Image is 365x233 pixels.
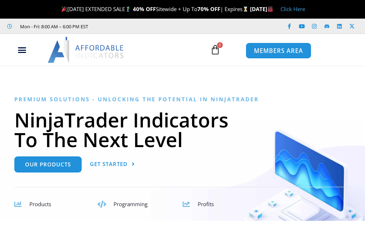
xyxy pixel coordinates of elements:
strong: [DATE] [250,5,273,13]
img: LogoAI | Affordable Indicators – NinjaTrader [48,37,125,63]
img: 🎉 [62,6,67,12]
a: Our Products [14,156,82,173]
div: Menu Toggle [4,43,40,57]
h6: Premium Solutions - Unlocking the Potential in NinjaTrader [14,96,351,103]
iframe: Customer reviews powered by Trustpilot [93,23,201,30]
span: Profits [198,200,214,208]
span: MEMBERS AREA [254,48,303,54]
a: Click Here [280,5,305,13]
a: MEMBERS AREA [246,43,311,59]
span: Get Started [90,161,128,167]
img: ⌛ [243,6,248,12]
span: Products [29,200,51,208]
h1: NinjaTrader Indicators To The Next Level [14,110,351,149]
a: 0 [200,39,231,60]
span: 0 [217,42,223,48]
span: Mon - Fri: 8:00 AM – 6:00 PM EST [18,22,88,31]
span: Programming [114,200,148,208]
strong: 40% OFF [133,5,156,13]
img: 🏌️‍♂️ [125,6,131,12]
span: [DATE] EXTENDED SALE Sitewide + Up To | Expires [60,5,250,13]
a: Get Started [90,156,135,173]
span: Our Products [25,162,71,167]
img: 🏭 [268,6,273,12]
strong: 70% OFF [197,5,220,13]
